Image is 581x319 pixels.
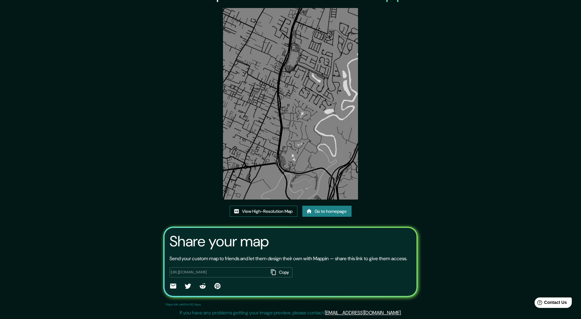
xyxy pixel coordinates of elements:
a: View High-Resolution Map [230,206,297,217]
button: Copy [269,267,292,277]
img: created-map [223,8,358,200]
a: Go to homepage [302,206,352,217]
h3: Share your map [169,233,269,250]
p: Maps link valid for 60 days. [166,302,201,307]
p: If you have any problems getting your image preview, please contact . [180,309,402,317]
a: [EMAIL_ADDRESS][DOMAIN_NAME] [325,309,401,316]
p: Send your custom map to friends and let them design their own with Mappin — share this link to gi... [169,255,407,262]
iframe: Help widget launcher [526,295,574,312]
